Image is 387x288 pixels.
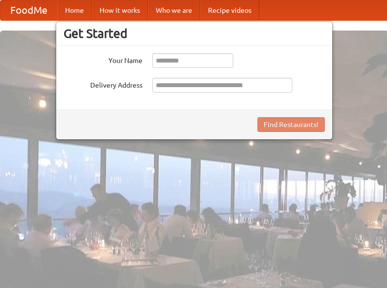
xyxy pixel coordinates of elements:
[148,0,200,20] a: Who we are
[92,0,148,20] a: How it works
[57,0,92,20] a: Home
[200,0,259,20] a: Recipe videos
[64,78,142,90] label: Delivery Address
[64,53,142,65] label: Your Name
[64,26,325,41] h3: Get Started
[257,117,325,132] button: Find Restaurants!
[0,0,57,20] a: FoodMe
